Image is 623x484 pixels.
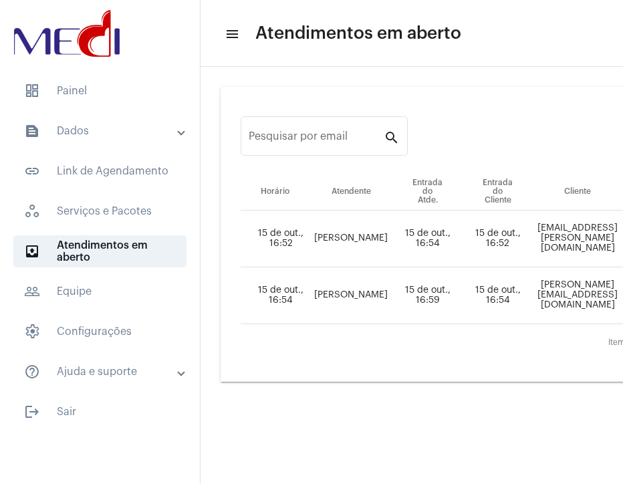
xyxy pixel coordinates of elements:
[24,83,40,99] span: sidenav icon
[392,267,463,324] td: 15 de out., 16:59
[463,267,533,324] td: 15 de out., 16:54
[241,267,309,324] td: 15 de out., 16:54
[309,173,392,211] th: Atendente
[13,75,186,107] span: Painel
[533,267,622,324] td: [PERSON_NAME][EMAIL_ADDRESS][DOMAIN_NAME]
[13,195,186,227] span: Serviços e Pacotes
[24,203,40,219] span: sidenav icon
[249,133,384,145] input: Pesquisar por email
[13,155,186,187] span: Link de Agendamento
[24,123,178,139] mat-panel-title: Dados
[255,23,461,44] span: Atendimentos em aberto
[392,211,463,267] td: 15 de out., 16:54
[384,129,400,145] mat-icon: search
[8,115,200,147] mat-expansion-panel-header: sidenav iconDados
[225,26,238,42] mat-icon: sidenav icon
[24,364,178,380] mat-panel-title: Ajuda e suporte
[24,364,40,380] mat-icon: sidenav icon
[309,267,392,324] td: [PERSON_NAME]
[24,324,40,340] span: sidenav icon
[533,211,622,267] td: [EMAIL_ADDRESS][PERSON_NAME][DOMAIN_NAME]
[13,396,186,428] span: Sair
[8,356,200,388] mat-expansion-panel-header: sidenav iconAjuda e suporte
[241,173,309,211] th: Horário
[11,7,123,60] img: d3a1b5fa-500b-b90f-5a1c-719c20e9830b.png
[463,211,533,267] td: 15 de out., 16:52
[463,173,533,211] th: Entrada do Cliente
[309,211,392,267] td: [PERSON_NAME]
[24,123,40,139] mat-icon: sidenav icon
[24,243,40,259] mat-icon: sidenav icon
[24,404,40,420] mat-icon: sidenav icon
[24,283,40,299] mat-icon: sidenav icon
[392,173,463,211] th: Entrada do Atde.
[13,316,186,348] span: Configurações
[533,173,622,211] th: Cliente
[241,211,309,267] td: 15 de out., 16:52
[13,235,186,267] span: Atendimentos em aberto
[24,163,40,179] mat-icon: sidenav icon
[13,275,186,308] span: Equipe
